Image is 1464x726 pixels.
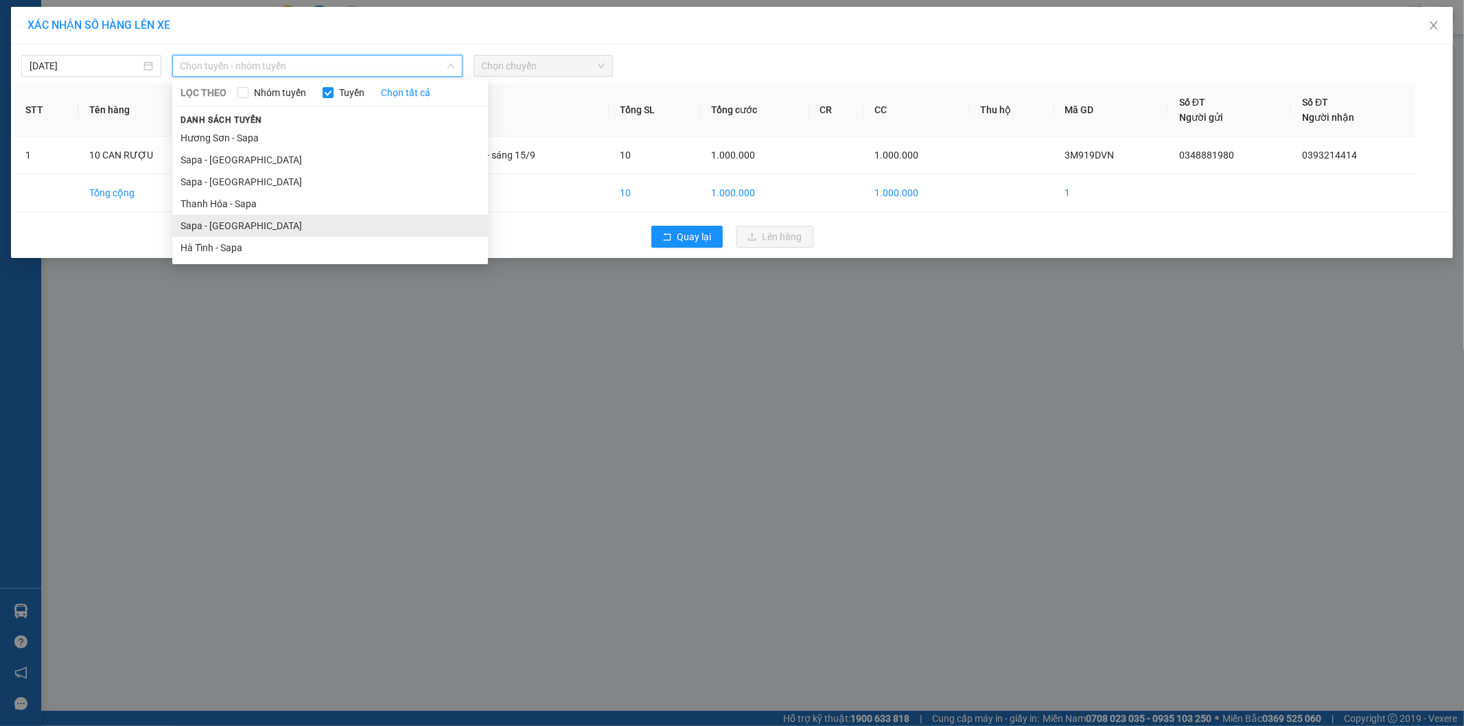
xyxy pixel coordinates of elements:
span: Tuyến [334,85,370,100]
input: 14/09/2025 [30,58,141,73]
a: Chọn tất cả [381,85,430,100]
th: CR [809,84,864,137]
span: Số ĐT [1302,97,1328,108]
td: Tổng cộng [78,174,216,212]
th: Tổng cước [700,84,809,137]
h1: Giao dọc đường [72,80,329,174]
span: Người gửi [1179,112,1223,123]
button: Close [1415,7,1453,45]
span: Quay lại [677,229,712,244]
h2: GY4GGKF2 [8,80,111,102]
button: rollbackQuay lại [651,226,723,248]
th: Tên hàng [78,84,216,137]
td: 1 [1054,174,1169,212]
li: Sapa - [GEOGRAPHIC_DATA] [172,215,488,237]
li: Sapa - [GEOGRAPHIC_DATA] [172,171,488,193]
span: 10 [620,150,631,161]
th: Mã GD [1054,84,1169,137]
td: 10 CAN RƯỢU [78,137,216,174]
span: Danh sách tuyến [172,114,270,126]
span: down [447,62,455,70]
td: 1 [14,137,78,174]
span: rollback [662,232,672,243]
span: 1.000.000 [875,150,919,161]
b: [DOMAIN_NAME] [183,11,332,34]
td: 10 [609,174,700,212]
td: 1.000.000 [864,174,970,212]
span: XÁC NHẬN SỐ HÀNG LÊN XE [27,19,170,32]
td: 1.000.000 [700,174,809,212]
span: close [1428,20,1439,31]
span: Nhóm tuyến [248,85,312,100]
span: 0348881980 [1179,150,1234,161]
span: Chọn chuyến [482,56,605,76]
b: [PERSON_NAME] (Vinh - Sapa) [58,17,206,70]
th: STT [14,84,78,137]
th: Thu hộ [969,84,1054,137]
li: Hương Sơn - Sapa [172,127,488,149]
span: Số ĐT [1179,97,1205,108]
span: KM 150- sáng 15/9 [454,150,535,161]
th: CC [864,84,970,137]
li: Hà Tĩnh - Sapa [172,237,488,259]
span: 3M919DVN [1065,150,1115,161]
span: Người nhận [1302,112,1354,123]
span: LỌC THEO [181,85,226,100]
span: 1.000.000 [711,150,755,161]
span: Chọn tuyến - nhóm tuyến [181,56,454,76]
li: Thanh Hóa - Sapa [172,193,488,215]
th: Tổng SL [609,84,700,137]
li: Sapa - [GEOGRAPHIC_DATA] [172,149,488,171]
th: Ghi chú [443,84,609,137]
button: uploadLên hàng [736,226,813,248]
span: 0393214414 [1302,150,1357,161]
